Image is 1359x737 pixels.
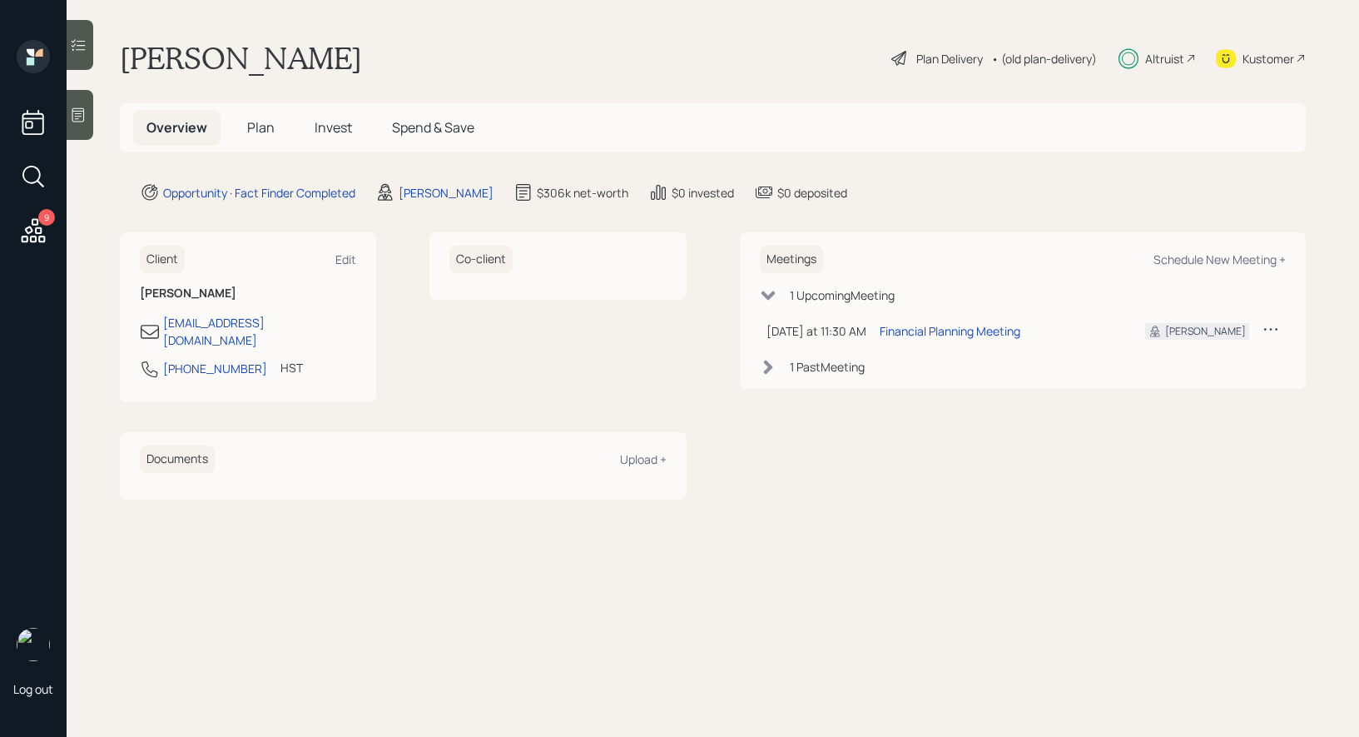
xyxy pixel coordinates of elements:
div: Log out [13,681,53,697]
div: Financial Planning Meeting [880,322,1020,340]
span: Invest [315,118,352,137]
div: Opportunity · Fact Finder Completed [163,184,355,202]
div: Kustomer [1242,50,1294,67]
div: [DATE] at 11:30 AM [766,322,866,340]
h6: Meetings [760,246,823,273]
span: Plan [247,118,275,137]
div: 1 Past Meeting [790,358,865,376]
div: $306k net-worth [537,184,628,202]
div: 1 Upcoming Meeting [790,286,895,304]
div: Schedule New Meeting + [1153,251,1286,267]
div: • (old plan-delivery) [991,50,1097,67]
div: Plan Delivery [916,50,983,67]
div: HST [280,359,303,376]
img: treva-nostdahl-headshot.png [17,628,50,661]
h6: [PERSON_NAME] [140,286,356,301]
h1: [PERSON_NAME] [120,40,362,77]
div: [EMAIL_ADDRESS][DOMAIN_NAME] [163,314,356,349]
div: $0 deposited [777,184,847,202]
div: Edit [335,251,356,267]
h6: Documents [140,446,215,473]
div: $0 invested [672,184,734,202]
div: Altruist [1145,50,1184,67]
div: [PERSON_NAME] [399,184,494,202]
h6: Client [140,246,185,273]
div: [PERSON_NAME] [1165,324,1246,339]
div: [PHONE_NUMBER] [163,360,267,377]
span: Overview [146,118,207,137]
span: Spend & Save [392,118,474,137]
div: Upload + [620,451,667,467]
h6: Co-client [449,246,513,273]
div: 9 [38,209,55,226]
